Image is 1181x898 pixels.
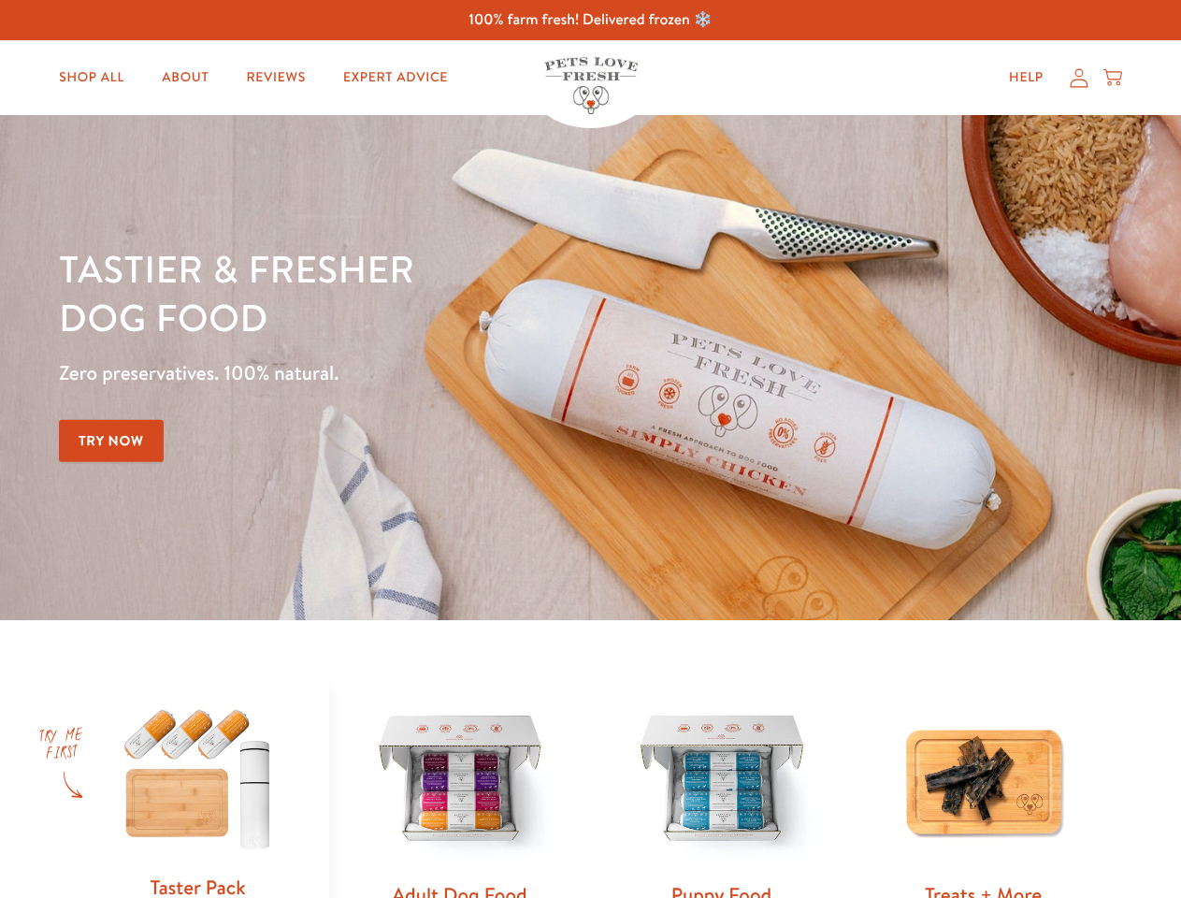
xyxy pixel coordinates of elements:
img: Pets Love Fresh [544,57,638,114]
a: Help [994,59,1059,96]
a: Try Now [59,420,164,462]
a: About [147,59,223,96]
a: Shop All [44,59,139,96]
h1: Tastier & fresher dog food [59,244,768,341]
p: Zero preservatives. 100% natural. [59,356,768,390]
a: Expert Advice [328,59,463,96]
a: Reviews [231,59,320,96]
